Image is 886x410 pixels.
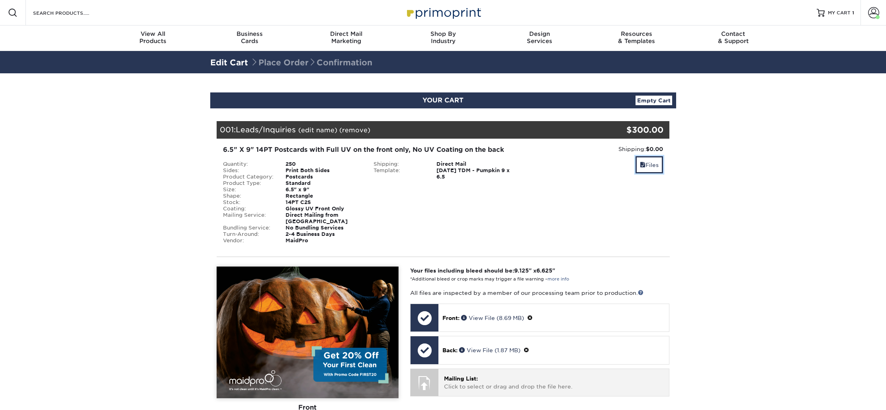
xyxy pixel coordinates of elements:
[105,26,201,51] a: View AllProducts
[395,30,491,37] span: Shop By
[210,58,248,67] a: Edit Cart
[217,161,280,167] div: Quantity:
[280,237,368,244] div: MaidPro
[646,146,663,152] strong: $0.00
[280,199,368,206] div: 14PT C2S
[217,212,280,225] div: Mailing Service:
[422,96,464,104] span: YOUR CART
[280,180,368,186] div: Standard
[828,10,851,16] span: MY CART
[444,375,478,382] span: Mailing List:
[403,4,483,21] img: Primoprint
[250,58,372,67] span: Place Order Confirmation
[461,315,524,321] a: View File (8.69 MB)
[636,156,663,173] a: Files
[491,26,588,51] a: DesignServices
[280,231,368,237] div: 2-4 Business Days
[236,125,296,134] span: Leads/Inquiries
[105,30,201,37] span: View All
[368,161,430,167] div: Shipping:
[536,267,552,274] span: 6.625
[217,225,280,231] div: Bundling Service:
[442,315,460,321] span: Front:
[280,206,368,212] div: Glossy UV Front Only
[280,167,368,174] div: Print Both Sides
[685,26,782,51] a: Contact& Support
[491,30,588,37] span: Design
[442,347,458,353] span: Back:
[459,347,520,353] a: View File (1.87 MB)
[685,30,782,45] div: & Support
[298,126,337,134] a: (edit name)
[852,10,854,16] span: 1
[524,145,663,153] div: Shipping:
[430,167,518,180] div: [DATE] TDM - Pumpkin 9 x 6.5
[640,162,645,168] span: files
[32,8,110,18] input: SEARCH PRODUCTS.....
[685,30,782,37] span: Contact
[201,26,298,51] a: BusinessCards
[201,30,298,45] div: Cards
[588,26,685,51] a: Resources& Templates
[395,26,491,51] a: Shop ByIndustry
[201,30,298,37] span: Business
[298,26,395,51] a: Direct MailMarketing
[217,167,280,174] div: Sides:
[444,375,663,391] p: Click to select or drag and drop the file here.
[339,126,370,134] a: (remove)
[217,199,280,206] div: Stock:
[298,30,395,37] span: Direct Mail
[223,145,512,155] div: 6.5" X 9" 14PT Postcards with Full UV on the front only, No UV Coating on the back
[217,121,594,139] div: 001:
[395,30,491,45] div: Industry
[410,289,669,297] p: All files are inspected by a member of our processing team prior to production.
[280,161,368,167] div: 250
[548,277,569,282] a: more info
[217,193,280,199] div: Shape:
[280,212,368,225] div: Direct Mailing from [GEOGRAPHIC_DATA]
[410,267,555,274] strong: Your files including bleed should be: " x "
[280,186,368,193] div: 6.5" x 9"
[105,30,201,45] div: Products
[588,30,685,37] span: Resources
[410,277,569,282] small: *Additional bleed or crop marks may trigger a file warning –
[280,174,368,180] div: Postcards
[217,180,280,186] div: Product Type:
[491,30,588,45] div: Services
[636,96,672,105] a: Empty Cart
[217,174,280,180] div: Product Category:
[280,225,368,231] div: No Bundling Services
[298,30,395,45] div: Marketing
[217,231,280,237] div: Turn-Around:
[430,161,518,167] div: Direct Mail
[217,206,280,212] div: Coating:
[514,267,529,274] span: 9.125
[217,237,280,244] div: Vendor:
[594,124,664,136] div: $300.00
[368,167,430,180] div: Template:
[280,193,368,199] div: Rectangle
[588,30,685,45] div: & Templates
[217,186,280,193] div: Size:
